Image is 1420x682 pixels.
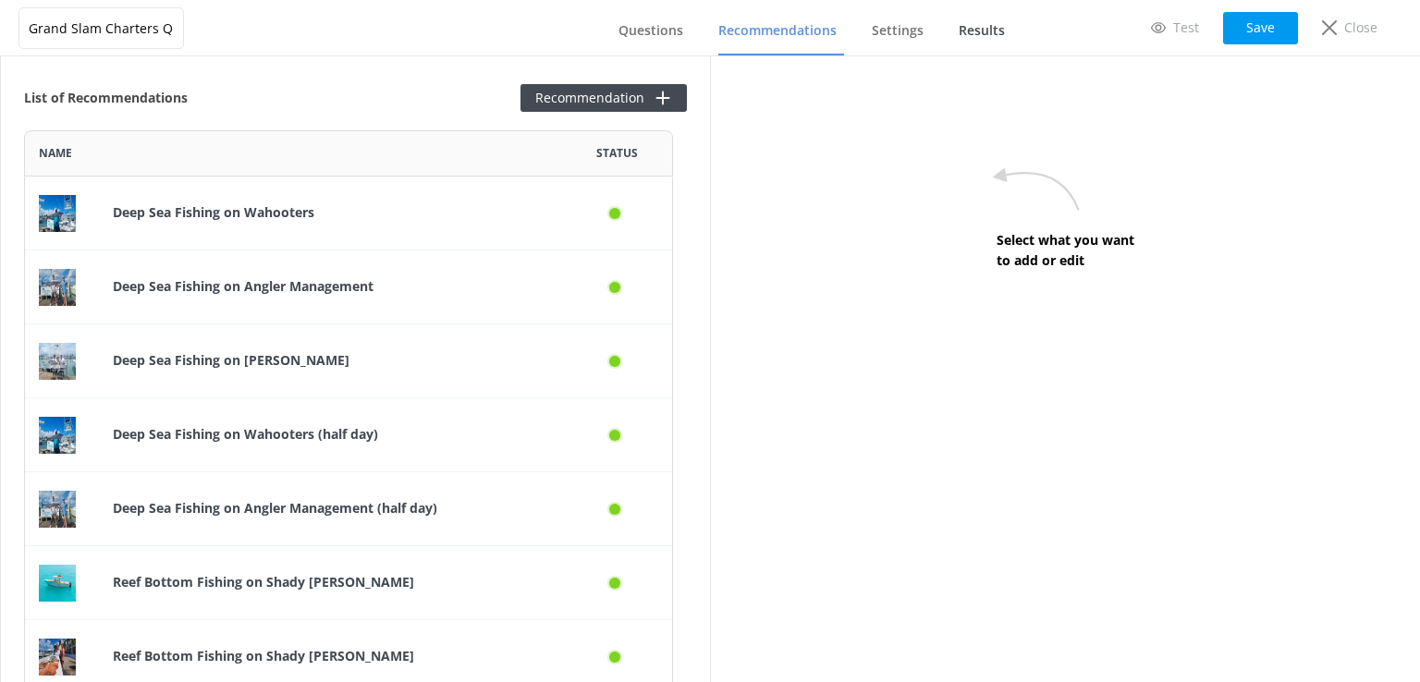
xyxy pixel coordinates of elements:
b: Deep Sea Fishing on Angler Management [113,277,373,295]
span: Questions [618,21,683,40]
b: Deep Sea Fishing on Wahooters (half day) [113,425,378,443]
div: row [24,472,673,546]
img: 513-1718577887.jpg [39,639,76,676]
span: Name [39,144,72,162]
h4: List of Recommendations [24,88,188,108]
p: Test [1173,18,1199,38]
span: Recommendations [718,21,837,40]
div: row [24,546,673,620]
b: Reef Bottom Fishing on Shady [PERSON_NAME] [113,573,414,591]
a: Test [1138,12,1212,43]
b: Deep Sea Fishing on Wahooters [113,203,314,221]
button: Save [1223,12,1298,44]
span: Status [596,144,638,162]
img: 513-1718578672.jpg [39,269,76,306]
div: row [24,324,673,398]
b: Deep Sea Fishing on Angler Management (half day) [113,499,437,517]
b: Reef Bottom Fishing on Shady [PERSON_NAME] [113,647,414,664]
p: Select what you want to add or edit [997,230,1134,272]
div: row [24,177,673,250]
img: 513-1718578641.jpg [39,195,76,232]
span: Results [959,21,1005,40]
img: 513-1718577820.jpg [39,565,76,602]
div: row [24,398,673,472]
img: 513-1718578717.jpg [39,343,76,380]
div: row [24,250,673,324]
button: Recommendation [520,84,687,112]
b: Deep Sea Fishing on [PERSON_NAME] [113,351,349,369]
img: 513-1718578701.jpg [39,491,76,528]
img: 513-1718578658.jpg [39,417,76,454]
p: Close [1344,18,1377,38]
span: Settings [872,21,924,40]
